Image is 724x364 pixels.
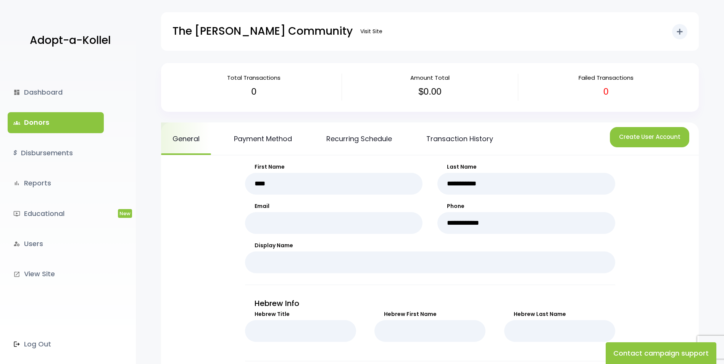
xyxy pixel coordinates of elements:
span: New [118,209,132,218]
p: The [PERSON_NAME] Community [173,22,353,41]
i: manage_accounts [13,240,20,247]
label: Display Name [245,242,615,250]
a: Recurring Schedule [315,122,403,155]
label: Phone [437,202,615,210]
i: $ [13,148,17,159]
i: bar_chart [13,180,20,187]
a: Transaction History [415,122,505,155]
p: Adopt-a-Kollel [30,31,111,50]
a: groupsDonors [8,112,104,133]
a: Visit Site [356,24,386,39]
a: $Disbursements [8,143,104,163]
button: Create User Account [610,127,689,147]
span: Total Transactions [227,74,281,82]
a: dashboardDashboard [8,82,104,103]
i: dashboard [13,89,20,96]
button: add [672,24,687,39]
h3: $0.00 [348,86,512,97]
a: launchView Site [8,264,104,284]
i: add [675,27,684,36]
a: ondemand_videoEducationalNew [8,203,104,224]
i: ondemand_video [13,210,20,217]
label: Hebrew Last Name [504,310,615,318]
i: launch [13,271,20,278]
a: Adopt-a-Kollel [26,22,111,59]
span: groups [13,119,20,126]
a: General [161,122,211,155]
h3: 0 [172,86,336,97]
label: First Name [245,163,423,171]
label: Hebrew First Name [374,310,485,318]
label: Email [245,202,423,210]
label: Last Name [437,163,615,171]
a: Payment Method [223,122,303,155]
a: manage_accountsUsers [8,234,104,254]
span: Failed Transactions [579,74,634,82]
label: Hebrew Title [245,310,356,318]
p: Hebrew Info [245,296,615,310]
h3: 0 [524,86,688,97]
span: Amount Total [410,74,450,82]
a: Log Out [8,334,104,354]
a: bar_chartReports [8,173,104,193]
button: Contact campaign support [606,342,716,364]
